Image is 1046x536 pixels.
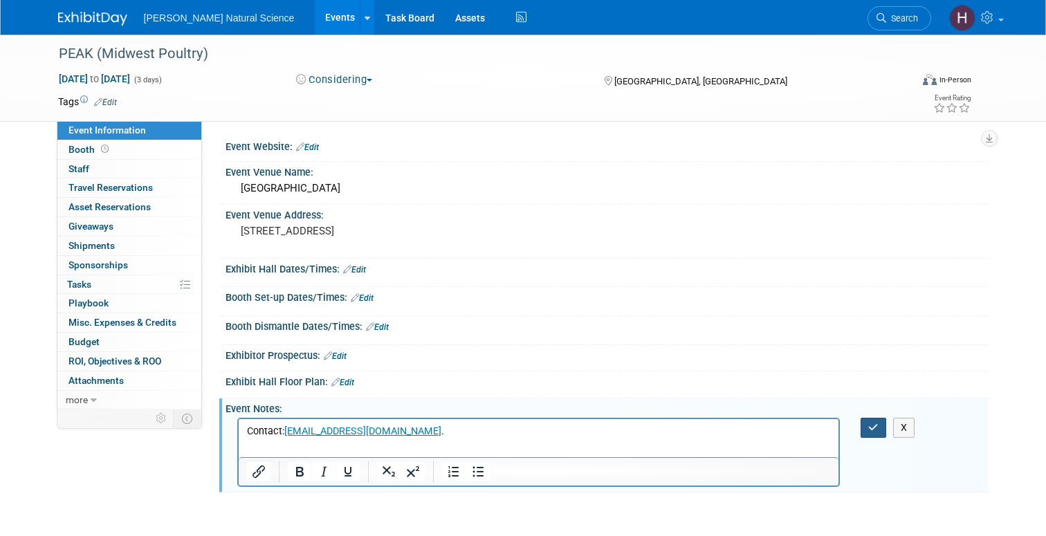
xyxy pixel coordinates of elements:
[236,178,978,199] div: [GEOGRAPHIC_DATA]
[57,313,201,332] a: Misc. Expenses & Credits
[68,317,176,328] span: Misc. Expenses & Credits
[949,5,975,31] img: Halle Fick
[291,73,378,87] button: Considering
[57,121,201,140] a: Event Information
[68,221,113,232] span: Giveaways
[296,142,319,152] a: Edit
[133,75,162,84] span: (3 days)
[57,371,201,390] a: Attachments
[933,95,971,102] div: Event Rating
[868,6,931,30] a: Search
[343,265,366,275] a: Edit
[68,259,128,270] span: Sponsorships
[98,144,111,154] span: Booth not reserved yet
[57,217,201,236] a: Giveaways
[226,259,989,277] div: Exhibit Hall Dates/Times:
[68,144,111,155] span: Booth
[893,418,915,438] button: X
[88,73,101,84] span: to
[58,73,131,85] span: [DATE] [DATE]
[57,160,201,178] a: Staff
[239,419,839,457] iframe: Rich Text Area
[54,41,894,66] div: PEAK (Midwest Poultry)
[312,462,336,481] button: Italic
[836,72,971,93] div: Event Format
[68,124,146,136] span: Event Information
[68,182,153,193] span: Travel Reservations
[226,398,989,416] div: Event Notes:
[57,294,201,313] a: Playbook
[68,201,151,212] span: Asset Reservations
[466,462,490,481] button: Bullet list
[68,240,115,251] span: Shipments
[57,275,201,294] a: Tasks
[57,237,201,255] a: Shipments
[442,462,466,481] button: Numbered list
[247,462,270,481] button: Insert/edit link
[939,75,971,85] div: In-Person
[58,95,117,109] td: Tags
[377,462,401,481] button: Subscript
[68,336,100,347] span: Budget
[144,12,295,24] span: [PERSON_NAME] Natural Science
[288,462,311,481] button: Bold
[67,279,91,290] span: Tasks
[68,163,89,174] span: Staff
[241,225,529,237] pre: [STREET_ADDRESS]
[351,293,374,303] a: Edit
[614,76,787,86] span: [GEOGRAPHIC_DATA], [GEOGRAPHIC_DATA]
[226,287,989,305] div: Booth Set-up Dates/Times:
[57,333,201,351] a: Budget
[57,352,201,371] a: ROI, Objectives & ROO
[226,345,989,363] div: Exhibitor Prospectus:
[401,462,425,481] button: Superscript
[336,462,360,481] button: Underline
[57,178,201,197] a: Travel Reservations
[68,375,124,386] span: Attachments
[58,12,127,26] img: ExhibitDay
[57,256,201,275] a: Sponsorships
[226,205,989,222] div: Event Venue Address:
[94,98,117,107] a: Edit
[66,394,88,405] span: more
[226,316,989,334] div: Booth Dismantle Dates/Times:
[68,355,161,367] span: ROI, Objectives & ROO
[324,351,347,361] a: Edit
[923,74,937,85] img: Format-Inperson.png
[226,136,989,154] div: Event Website:
[57,391,201,409] a: more
[226,371,989,389] div: Exhibit Hall Floor Plan:
[149,409,174,427] td: Personalize Event Tab Strip
[226,162,989,179] div: Event Venue Name:
[68,297,109,308] span: Playbook
[366,322,389,332] a: Edit
[331,378,354,387] a: Edit
[886,13,918,24] span: Search
[173,409,201,427] td: Toggle Event Tabs
[57,140,201,159] a: Booth
[57,198,201,216] a: Asset Reservations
